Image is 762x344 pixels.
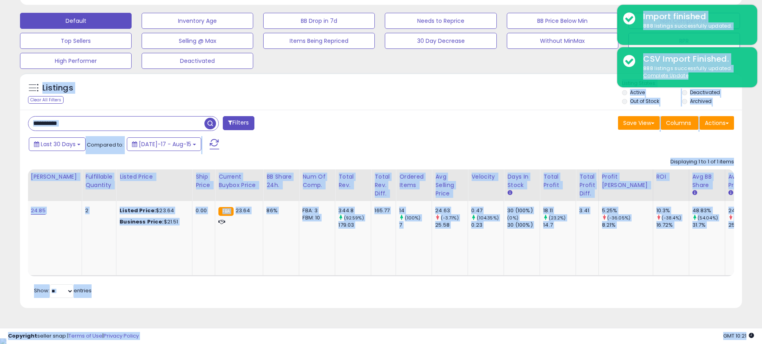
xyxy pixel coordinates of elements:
small: (23.2%) [549,215,566,221]
button: Top Sellers [20,33,132,49]
div: 24.4 [728,207,761,214]
button: Last 30 Days [29,137,86,151]
small: (0%) [507,215,518,221]
u: Complete Update [643,72,688,79]
div: [PERSON_NAME] [31,173,78,181]
div: 14.7 [543,221,576,229]
div: $23.64 [120,207,186,214]
div: 0.23 [471,221,504,229]
button: Save View [618,116,660,130]
div: Ship Price [196,173,212,189]
small: (92.59%) [344,215,364,221]
div: 3.41 [579,207,592,214]
span: Compared to: [87,141,124,149]
button: Selling @ Max [142,33,253,49]
button: BB Price Below Min [507,13,618,29]
div: Days In Stock [507,173,536,189]
div: 31.7% [692,221,725,229]
div: 24.63 [435,207,468,214]
div: FBM: 10 [302,214,329,221]
span: Show: entries [34,287,92,294]
span: Columns [666,119,691,127]
div: Fulfillable Quantity [85,173,113,189]
button: BB Drop in 7d [263,13,375,29]
div: 86% [266,207,293,214]
div: Velocity [471,173,500,181]
small: (104.35%) [477,215,499,221]
div: Displaying 1 to 1 of 1 items [670,158,734,166]
div: 10.3% [656,207,689,214]
div: Avg Win Price [728,173,758,189]
span: 2025-09-15 10:21 GMT [723,332,754,340]
button: Inventory Age [142,13,253,29]
label: Out of Stock [630,98,659,105]
small: FBA [218,207,233,216]
div: Avg Selling Price [435,173,464,198]
button: Needs to Reprice [385,13,496,29]
small: (54.04%) [698,215,718,221]
div: 0.47 [471,207,504,214]
span: Last 30 Days [41,140,76,148]
div: 7 [399,221,432,229]
div: Total Profit [543,173,572,189]
a: 24.85 [31,207,46,215]
a: Terms of Use [68,332,102,340]
strong: Copyright [8,332,37,340]
div: 344.8 [338,207,371,214]
div: 179.03 [338,221,371,229]
button: Filters [223,116,254,130]
div: $21.51 [120,218,186,225]
small: (-4.69%) [734,215,754,221]
div: 18.11 [543,207,576,214]
small: Avg BB Share. [692,189,697,197]
div: Listed Price [120,173,189,181]
a: Privacy Policy [104,332,139,340]
button: 30 Day Decrease [385,33,496,49]
div: 888 listings successfully updated. [637,65,751,80]
button: Items Being Repriced [263,33,375,49]
div: Num of Comp. [302,173,332,189]
button: Columns [661,116,698,130]
label: Deactivated [690,89,720,96]
div: 14 [399,207,432,214]
div: 2 [85,207,110,214]
small: (100%) [405,215,421,221]
div: Clear All Filters [28,96,64,104]
div: 0.00 [196,207,209,214]
span: 23.64 [236,207,250,214]
div: Total Rev. Diff. [374,173,392,198]
button: High Performer [20,53,132,69]
div: Ordered Items [399,173,428,189]
div: Current Buybox Price [218,173,260,189]
div: seller snap | | [8,332,139,340]
div: 5.25% [602,207,653,214]
small: (-3.71%) [441,215,459,221]
div: Profit [PERSON_NAME] [602,173,650,189]
div: Total Profit Diff. [579,173,595,198]
div: 25.58 [435,221,468,229]
div: ROI [656,173,686,181]
div: 30 (100%) [507,207,540,214]
button: Default [20,13,132,29]
b: Business Price: [120,218,164,225]
button: Actions [700,116,734,130]
div: BB Share 24h. [266,173,296,189]
button: Without MinMax [507,33,618,49]
label: Active [630,89,645,96]
small: (-38.4%) [662,215,681,221]
h5: Listings [42,82,73,94]
div: 48.83% [692,207,725,214]
button: Deactivated [142,53,253,69]
label: Archived [690,98,712,105]
div: 888 listings successfully updated. [637,22,751,30]
small: Avg Win Price. [728,189,733,197]
div: Total Rev. [338,173,368,189]
b: Listed Price: [120,207,156,214]
div: 30 (100%) [507,221,540,229]
small: Days In Stock. [507,189,512,197]
small: (-36.05%) [607,215,630,221]
div: 25.6 [728,221,761,229]
div: Avg BB Share [692,173,722,189]
div: CSV Import Finished. [637,53,751,65]
button: [DATE]-17 - Aug-15 [127,137,201,151]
